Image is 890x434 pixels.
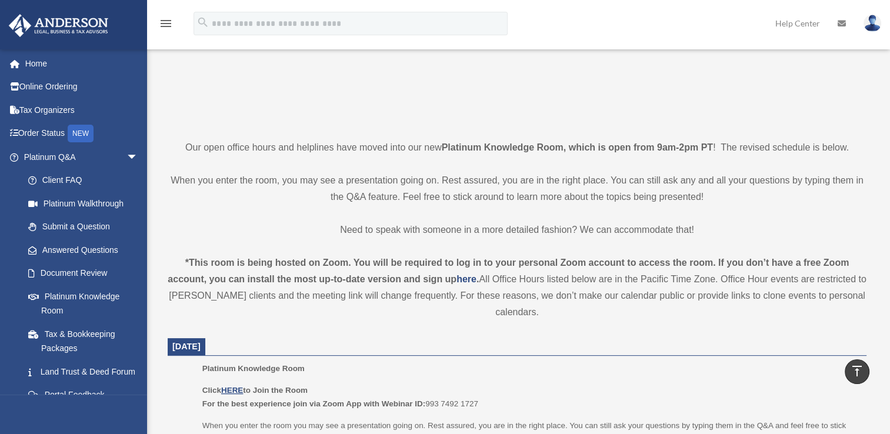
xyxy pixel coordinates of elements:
[8,122,156,146] a: Order StatusNEW
[168,172,866,205] p: When you enter the room, you may see a presentation going on. Rest assured, you are in the right ...
[8,75,156,99] a: Online Ordering
[202,364,305,373] span: Platinum Knowledge Room
[16,262,156,285] a: Document Review
[8,145,156,169] a: Platinum Q&Aarrow_drop_down
[16,383,156,407] a: Portal Feedback
[126,145,150,169] span: arrow_drop_down
[8,52,156,75] a: Home
[16,215,156,239] a: Submit a Question
[16,192,156,215] a: Platinum Walkthrough
[16,238,156,262] a: Answered Questions
[68,125,94,142] div: NEW
[16,360,156,383] a: Land Trust & Deed Forum
[16,169,156,192] a: Client FAQ
[168,255,866,321] div: All Office Hours listed below are in the Pacific Time Zone. Office Hour events are restricted to ...
[172,342,201,351] span: [DATE]
[476,274,479,284] strong: .
[845,359,869,384] a: vertical_align_top
[16,285,150,322] a: Platinum Knowledge Room
[202,383,858,411] p: 993 7492 1727
[159,21,173,31] a: menu
[5,14,112,37] img: Anderson Advisors Platinum Portal
[202,399,425,408] b: For the best experience join via Zoom App with Webinar ID:
[159,16,173,31] i: menu
[168,139,866,156] p: Our open office hours and helplines have moved into our new ! The revised schedule is below.
[442,142,713,152] strong: Platinum Knowledge Room, which is open from 9am-2pm PT
[168,222,866,238] p: Need to speak with someone in a more detailed fashion? We can accommodate that!
[202,386,308,395] b: Click to Join the Room
[16,322,156,360] a: Tax & Bookkeeping Packages
[456,274,476,284] a: here
[864,15,881,32] img: User Pic
[221,386,243,395] a: HERE
[196,16,209,29] i: search
[168,258,849,284] strong: *This room is being hosted on Zoom. You will be required to log in to your personal Zoom account ...
[8,98,156,122] a: Tax Organizers
[850,364,864,378] i: vertical_align_top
